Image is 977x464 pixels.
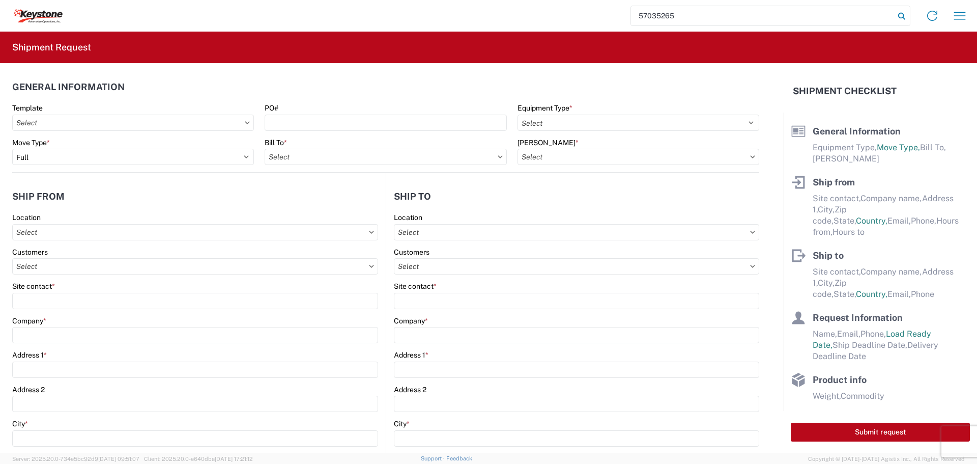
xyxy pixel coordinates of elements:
[813,194,860,203] span: Site contact,
[808,454,965,463] span: Copyright © [DATE]-[DATE] Agistix Inc., All Rights Reserved
[860,194,922,203] span: Company name,
[12,41,91,53] h2: Shipment Request
[12,192,65,202] h2: Ship from
[12,350,47,360] label: Address 1
[813,126,901,137] span: General Information
[813,177,855,187] span: Ship from
[394,419,410,428] label: City
[144,456,253,462] span: Client: 2025.20.0-e640dba
[813,312,903,323] span: Request Information
[12,224,378,240] input: Select
[394,316,428,325] label: Company
[813,143,877,152] span: Equipment Type,
[12,419,28,428] label: City
[813,250,844,261] span: Ship to
[860,267,922,277] span: Company name,
[791,423,970,442] button: Submit request
[12,316,46,325] label: Company
[265,138,287,147] label: Bill To
[12,103,43,113] label: Template
[394,385,426,394] label: Address 2
[834,289,856,299] span: State,
[265,103,278,113] label: PO#
[12,82,125,92] h2: General Information
[856,216,887,226] span: Country,
[860,329,886,339] span: Phone,
[834,216,856,226] span: State,
[394,282,437,291] label: Site contact
[12,258,378,275] input: Select
[12,138,50,147] label: Move Type
[394,248,429,257] label: Customers
[394,350,428,360] label: Address 1
[832,340,907,350] span: Ship Deadline Date,
[12,385,45,394] label: Address 2
[920,143,946,152] span: Bill To,
[813,154,879,163] span: [PERSON_NAME]
[813,267,860,277] span: Site contact,
[12,456,139,462] span: Server: 2025.20.0-734e5bc92d9
[518,149,759,165] input: Select
[887,289,911,299] span: Email,
[215,456,253,462] span: [DATE] 17:21:12
[446,455,472,461] a: Feedback
[631,6,895,25] input: Shipment, tracking or reference number
[856,289,887,299] span: Country,
[12,213,41,222] label: Location
[394,213,422,222] label: Location
[394,258,759,275] input: Select
[12,115,254,131] input: Select
[887,216,911,226] span: Email,
[818,205,835,214] span: City,
[12,248,48,257] label: Customers
[832,227,865,237] span: Hours to
[841,391,884,401] span: Commodity
[911,216,936,226] span: Phone,
[813,374,867,385] span: Product info
[421,455,446,461] a: Support
[793,85,897,97] h2: Shipment Checklist
[98,456,139,462] span: [DATE] 09:51:07
[265,149,506,165] input: Select
[813,329,837,339] span: Name,
[877,143,920,152] span: Move Type,
[394,192,431,202] h2: Ship to
[813,391,841,401] span: Weight,
[518,103,572,113] label: Equipment Type
[518,138,579,147] label: [PERSON_NAME]
[911,289,934,299] span: Phone
[818,278,835,288] span: City,
[837,329,860,339] span: Email,
[12,282,55,291] label: Site contact
[394,224,759,240] input: Select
